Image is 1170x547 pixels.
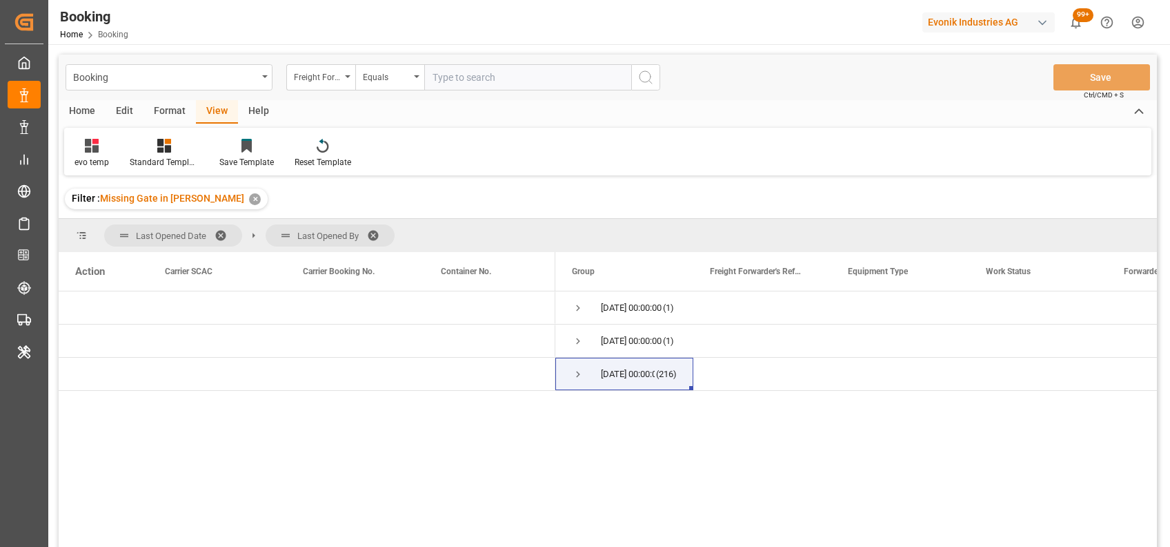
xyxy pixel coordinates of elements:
button: Evonik Industries AG [922,9,1060,35]
div: Help [238,100,279,124]
div: Format [143,100,196,124]
div: Freight Forwarder's Reference No. [294,68,341,84]
div: Evonik Industries AG [922,12,1055,32]
span: Filter : [72,193,100,204]
button: search button [631,64,660,90]
button: Save [1053,64,1150,90]
input: Type to search [424,64,631,90]
div: evo temp [75,156,109,169]
span: Work Status [986,267,1031,276]
div: Equals [363,68,410,84]
button: open menu [66,64,272,90]
div: ✕ [249,193,261,205]
div: Booking [73,68,257,85]
div: Press SPACE to select this row. [59,325,555,358]
button: show 113 new notifications [1060,7,1091,38]
div: Reset Template [295,156,351,169]
span: Last Opened By [297,231,359,241]
a: Home [60,30,83,39]
div: Press SPACE to select this row. [59,358,555,391]
span: 99+ [1073,8,1093,22]
span: (1) [663,292,674,324]
span: Group [572,267,595,276]
div: Booking [60,6,128,27]
div: Save Template [219,156,274,169]
div: Standard Templates [130,156,199,169]
span: Freight Forwarder's Reference No. [710,267,802,276]
div: Action [75,265,105,278]
div: [DATE] 00:00:00 [601,292,662,324]
span: Last Opened Date [136,231,206,241]
div: Press SPACE to select this row. [59,291,555,325]
span: Missing Gate in [PERSON_NAME] [100,193,244,204]
div: View [196,100,238,124]
div: [DATE] 00:00:00 [601,358,655,390]
div: Home [59,100,106,124]
span: (216) [656,358,677,390]
button: open menu [355,64,424,90]
span: Equipment Type [848,267,908,276]
div: Edit [106,100,143,124]
span: Carrier SCAC [165,267,212,276]
span: Ctrl/CMD + S [1084,90,1124,100]
div: [DATE] 00:00:00 [601,325,662,357]
span: Container No. [441,267,491,276]
span: (1) [663,325,674,357]
button: Help Center [1091,7,1122,38]
span: Carrier Booking No. [303,267,375,276]
button: open menu [286,64,355,90]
